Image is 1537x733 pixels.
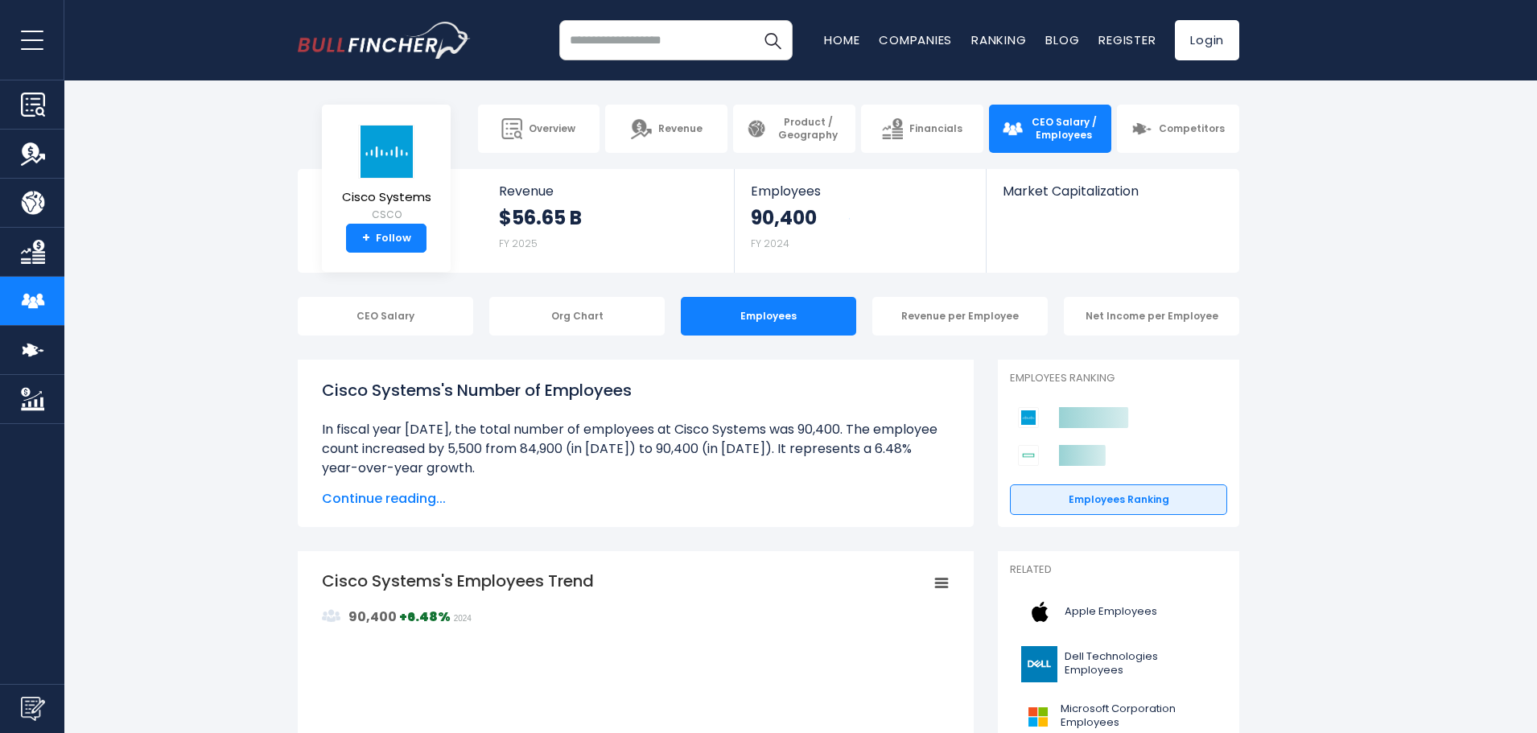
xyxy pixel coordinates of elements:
div: Revenue per Employee [872,297,1048,336]
span: Dell Technologies Employees [1065,650,1218,677]
a: Product / Geography [733,105,855,153]
a: Revenue $56.65 B FY 2025 [483,169,735,273]
img: graph_employee_icon.svg [322,607,341,626]
span: Financials [909,122,962,135]
a: Companies [879,31,952,48]
a: Cisco Systems CSCO [341,124,432,224]
a: Blog [1045,31,1079,48]
tspan: Cisco Systems's Employees Trend [322,570,594,592]
span: Competitors [1159,122,1225,135]
span: CEO Salary / Employees [1029,116,1098,141]
img: AAPL logo [1020,594,1060,630]
a: CEO Salary / Employees [989,105,1111,153]
button: Search [752,20,793,60]
span: Revenue [499,183,719,199]
a: Ranking [971,31,1026,48]
small: CSCO [342,208,431,222]
img: bullfincher logo [298,22,471,59]
a: Overview [478,105,600,153]
a: Apple Employees [1010,590,1227,634]
strong: $56.65 B [499,205,582,230]
span: 2024 [454,614,472,623]
a: Dell Technologies Employees [1010,642,1227,686]
span: Market Capitalization [1003,183,1222,199]
a: Market Capitalization [987,169,1238,226]
p: Employees Ranking [1010,372,1227,385]
a: Employees 90,400 FY 2024 [735,169,985,273]
a: Employees Ranking [1010,484,1227,515]
p: Related [1010,563,1227,577]
a: +Follow [346,224,426,253]
div: Net Income per Employee [1064,297,1239,336]
img: Hewlett Packard Enterprise Company competitors logo [1018,445,1039,466]
div: Employees [681,297,856,336]
li: In fiscal year [DATE], the total number of employees at Cisco Systems was 90,400. The employee co... [322,420,950,478]
strong: 90,400 [348,607,397,626]
div: Org Chart [489,297,665,336]
span: Overview [529,122,575,135]
a: Login [1175,20,1239,60]
small: FY 2024 [751,237,789,250]
h1: Cisco Systems's Number of Employees [322,378,950,402]
a: Home [824,31,859,48]
span: Cisco Systems [342,191,431,204]
strong: 6.48% [407,607,451,626]
span: Microsoft Corporation Employees [1061,702,1218,730]
a: Financials [861,105,983,153]
span: Continue reading... [322,489,950,509]
strong: + [362,231,370,245]
span: Apple Employees [1065,605,1157,619]
strong: 90,400 [751,205,817,230]
div: CEO Salary [298,297,473,336]
img: Cisco Systems competitors logo [1018,407,1039,428]
a: Revenue [605,105,727,153]
strong: + [399,607,451,626]
a: Register [1098,31,1156,48]
span: Revenue [658,122,703,135]
img: DELL logo [1020,646,1060,682]
a: Go to homepage [298,22,471,59]
span: Product / Geography [773,116,843,141]
span: Employees [751,183,969,199]
a: Competitors [1117,105,1239,153]
small: FY 2025 [499,237,538,250]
